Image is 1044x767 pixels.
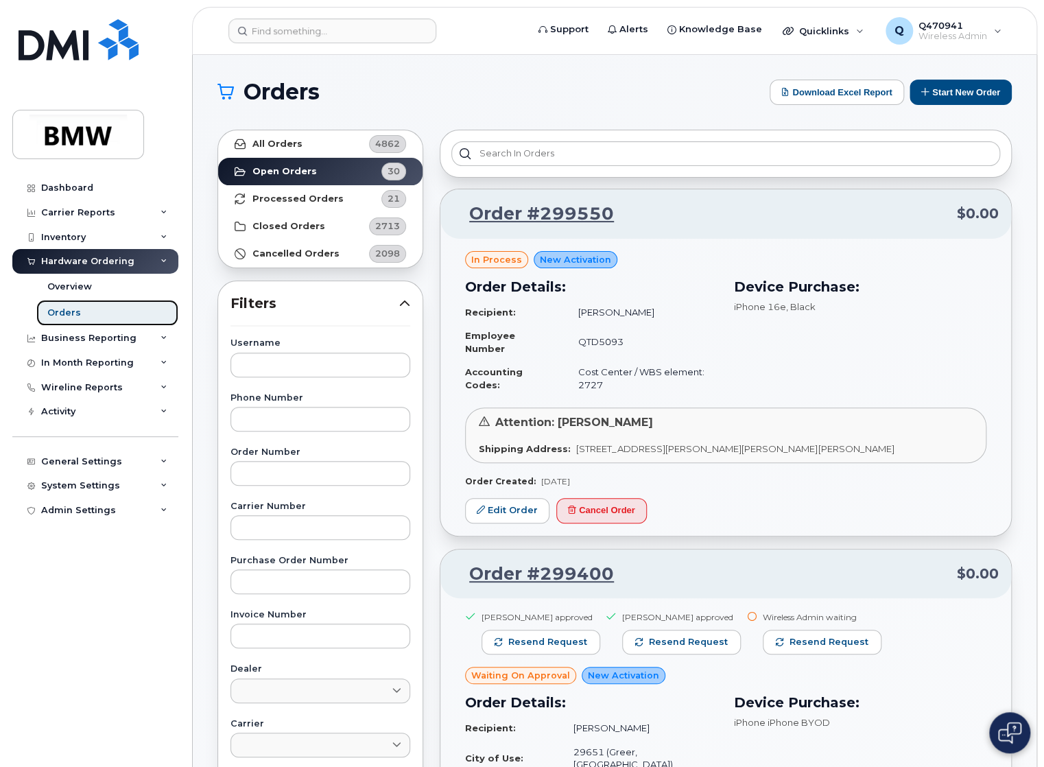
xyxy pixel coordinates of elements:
[734,276,986,297] h3: Device Purchase:
[465,276,717,297] h3: Order Details:
[388,192,400,205] span: 21
[218,240,423,268] a: Cancelled Orders2098
[465,307,516,318] strong: Recipient:
[218,158,423,185] a: Open Orders30
[998,722,1021,744] img: Open chat
[482,630,600,654] button: Resend request
[566,300,717,324] td: [PERSON_NAME]
[566,324,717,360] td: QTD5093
[252,166,317,177] strong: Open Orders
[566,360,717,397] td: Cost Center / WBS element: 2727
[649,636,728,648] span: Resend request
[556,498,647,523] button: Cancel Order
[252,139,302,150] strong: All Orders
[465,476,536,486] strong: Order Created:
[230,556,410,565] label: Purchase Order Number
[218,213,423,240] a: Closed Orders2713
[453,202,614,226] a: Order #299550
[910,80,1012,105] button: Start New Order
[622,611,741,623] div: [PERSON_NAME] approved
[479,443,571,454] strong: Shipping Address:
[465,330,515,354] strong: Employee Number
[218,130,423,158] a: All Orders4862
[252,193,344,204] strong: Processed Orders
[375,137,400,150] span: 4862
[541,476,570,486] span: [DATE]
[622,630,741,654] button: Resend request
[230,665,410,674] label: Dealer
[576,443,894,454] span: [STREET_ADDRESS][PERSON_NAME][PERSON_NAME][PERSON_NAME]
[540,253,611,266] span: New Activation
[244,82,320,102] span: Orders
[734,692,986,713] h3: Device Purchase:
[230,720,410,729] label: Carrier
[471,669,570,682] span: Waiting On Approval
[770,80,904,105] button: Download Excel Report
[508,636,587,648] span: Resend request
[451,141,1000,166] input: Search in orders
[734,301,786,312] span: iPhone 16e
[465,722,516,733] strong: Recipient:
[230,448,410,457] label: Order Number
[218,185,423,213] a: Processed Orders21
[388,165,400,178] span: 30
[465,498,549,523] a: Edit Order
[252,221,325,232] strong: Closed Orders
[471,253,522,266] span: in process
[763,630,881,654] button: Resend request
[230,611,410,619] label: Invoice Number
[482,611,600,623] div: [PERSON_NAME] approved
[230,294,399,314] span: Filters
[734,717,830,728] span: iPhone iPhone BYOD
[786,301,816,312] span: , Black
[375,247,400,260] span: 2098
[561,716,717,740] td: [PERSON_NAME]
[495,416,653,429] span: Attention: [PERSON_NAME]
[790,636,868,648] span: Resend request
[453,562,614,587] a: Order #299400
[230,394,410,403] label: Phone Number
[763,611,881,623] div: Wireless Admin waiting
[252,248,340,259] strong: Cancelled Orders
[465,692,717,713] h3: Order Details:
[957,564,999,584] span: $0.00
[588,669,659,682] span: New Activation
[230,339,410,348] label: Username
[957,204,999,224] span: $0.00
[375,220,400,233] span: 2713
[230,502,410,511] label: Carrier Number
[465,753,523,764] strong: City of Use:
[465,366,523,390] strong: Accounting Codes:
